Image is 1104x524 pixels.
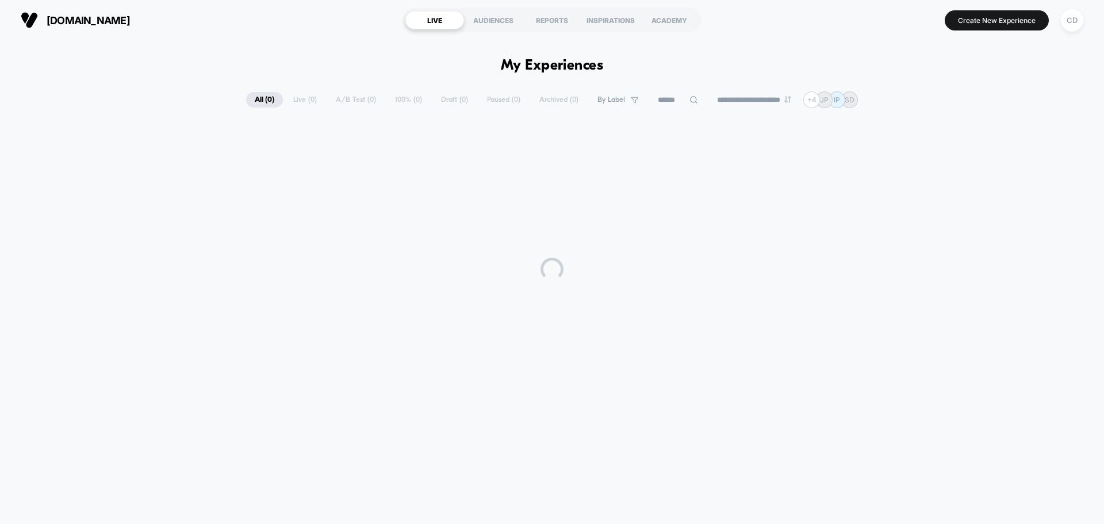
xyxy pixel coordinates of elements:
h1: My Experiences [501,58,604,74]
span: By Label [597,95,625,104]
span: [DOMAIN_NAME] [47,14,130,26]
button: Create New Experience [945,10,1049,30]
p: IP [834,95,840,104]
div: INSPIRATIONS [581,11,640,29]
div: LIVE [405,11,464,29]
div: + 4 [803,91,820,108]
div: REPORTS [523,11,581,29]
div: AUDIENCES [464,11,523,29]
p: SD [845,95,854,104]
div: CD [1061,9,1083,32]
img: Visually logo [21,12,38,29]
button: CD [1057,9,1087,32]
div: ACADEMY [640,11,699,29]
p: JP [820,95,829,104]
span: All ( 0 ) [246,92,283,108]
img: end [784,96,791,103]
button: [DOMAIN_NAME] [17,11,133,29]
